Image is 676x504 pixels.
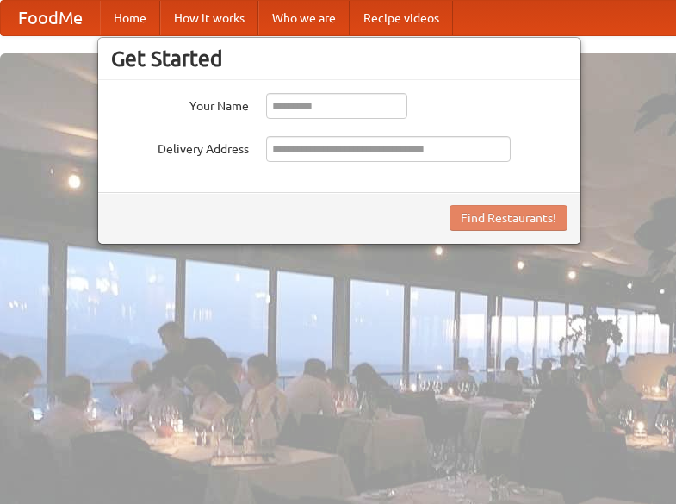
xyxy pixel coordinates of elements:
[100,1,160,35] a: Home
[350,1,453,35] a: Recipe videos
[160,1,258,35] a: How it works
[1,1,100,35] a: FoodMe
[111,46,567,72] h3: Get Started
[450,205,567,231] button: Find Restaurants!
[258,1,350,35] a: Who we are
[111,93,249,115] label: Your Name
[111,136,249,158] label: Delivery Address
